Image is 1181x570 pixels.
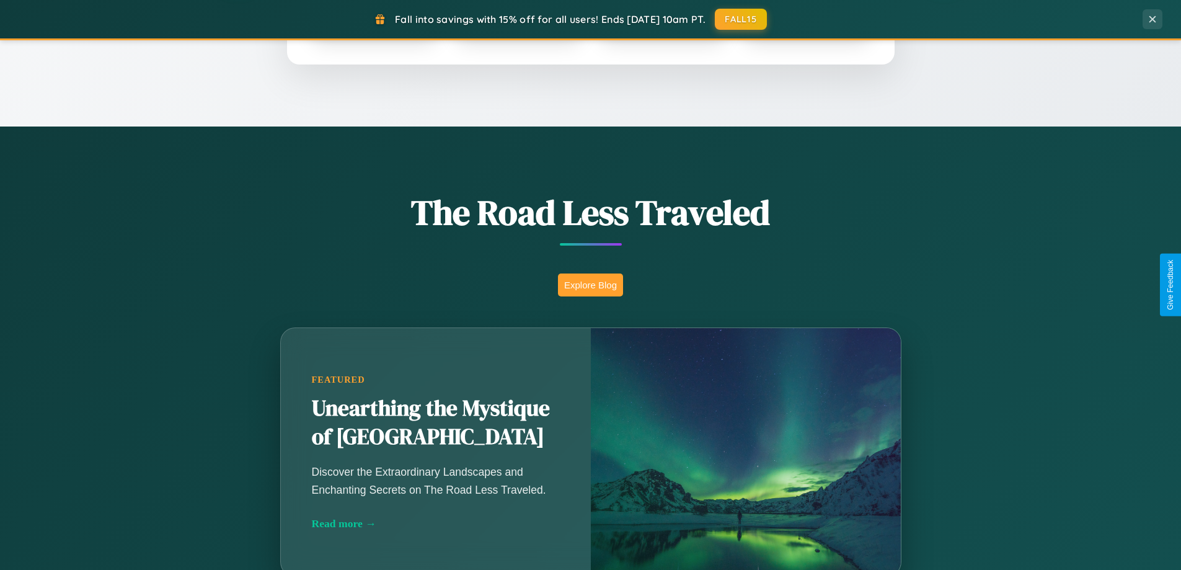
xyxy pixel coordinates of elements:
button: FALL15 [715,9,767,30]
div: Read more → [312,517,560,530]
div: Give Feedback [1166,260,1175,310]
p: Discover the Extraordinary Landscapes and Enchanting Secrets on The Road Less Traveled. [312,463,560,498]
span: Fall into savings with 15% off for all users! Ends [DATE] 10am PT. [395,13,706,25]
div: Featured [312,375,560,385]
button: Explore Blog [558,274,623,296]
h2: Unearthing the Mystique of [GEOGRAPHIC_DATA] [312,394,560,452]
h1: The Road Less Traveled [219,189,963,236]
